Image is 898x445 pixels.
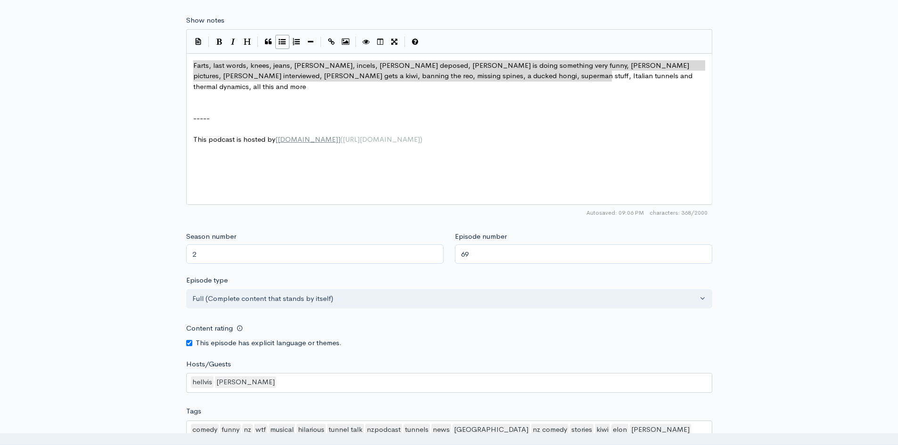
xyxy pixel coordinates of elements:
[208,37,209,48] i: |
[455,244,712,264] input: Enter episode number
[595,424,610,436] div: kiwi
[297,424,326,436] div: hilarious
[186,244,444,264] input: Enter season number for this episode
[278,135,338,144] span: [DOMAIN_NAME]
[359,35,373,49] button: Toggle Preview
[242,424,253,436] div: nz
[257,37,258,48] i: |
[611,424,628,436] div: elon
[196,338,342,348] label: This episode has explicit language or themes.
[420,135,422,144] span: )
[338,35,353,49] button: Insert Image
[275,135,278,144] span: [
[275,35,289,49] button: Generic List
[186,289,712,308] button: Full (Complete content that stands by itself)
[404,424,430,436] div: tunnels
[650,209,708,217] span: 368/2000
[254,424,267,436] div: wtf
[193,61,694,91] span: Farts, last words, knees, jeans, [PERSON_NAME], incels, [PERSON_NAME] deposed, [PERSON_NAME] is d...
[321,37,321,48] i: |
[387,35,402,49] button: Toggle Fullscreen
[226,35,240,49] button: Italic
[186,406,201,417] label: Tags
[240,35,255,49] button: Heading
[355,37,356,48] i: |
[289,35,304,49] button: Numbered List
[191,34,206,48] button: Insert Show Notes Template
[570,424,593,436] div: stories
[261,35,275,49] button: Quote
[343,135,420,144] span: [URL][DOMAIN_NAME]
[338,135,340,144] span: ]
[191,424,219,436] div: comedy
[193,135,422,144] span: This podcast is hosted by
[531,424,568,436] div: nz comedy
[304,35,318,49] button: Insert Horizontal Line
[186,319,233,338] label: Content rating
[186,359,231,370] label: Hosts/Guests
[186,275,228,286] label: Episode type
[192,293,698,304] div: Full (Complete content that stands by itself)
[431,424,451,436] div: news
[373,35,387,49] button: Toggle Side by Side
[404,37,405,48] i: |
[630,424,691,436] div: [PERSON_NAME]
[340,135,343,144] span: (
[324,35,338,49] button: Create Link
[215,376,276,388] div: [PERSON_NAME]
[269,424,295,436] div: musical
[212,35,226,49] button: Bold
[191,376,214,388] div: hellvis
[186,231,236,242] label: Season number
[455,231,507,242] label: Episode number
[327,424,364,436] div: tunnel talk
[453,424,530,436] div: [GEOGRAPHIC_DATA]
[586,209,644,217] span: Autosaved: 09:06 PM
[186,15,224,26] label: Show notes
[408,35,422,49] button: Markdown Guide
[193,113,210,122] span: -----
[365,424,402,436] div: nzpodcast
[220,424,241,436] div: funny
